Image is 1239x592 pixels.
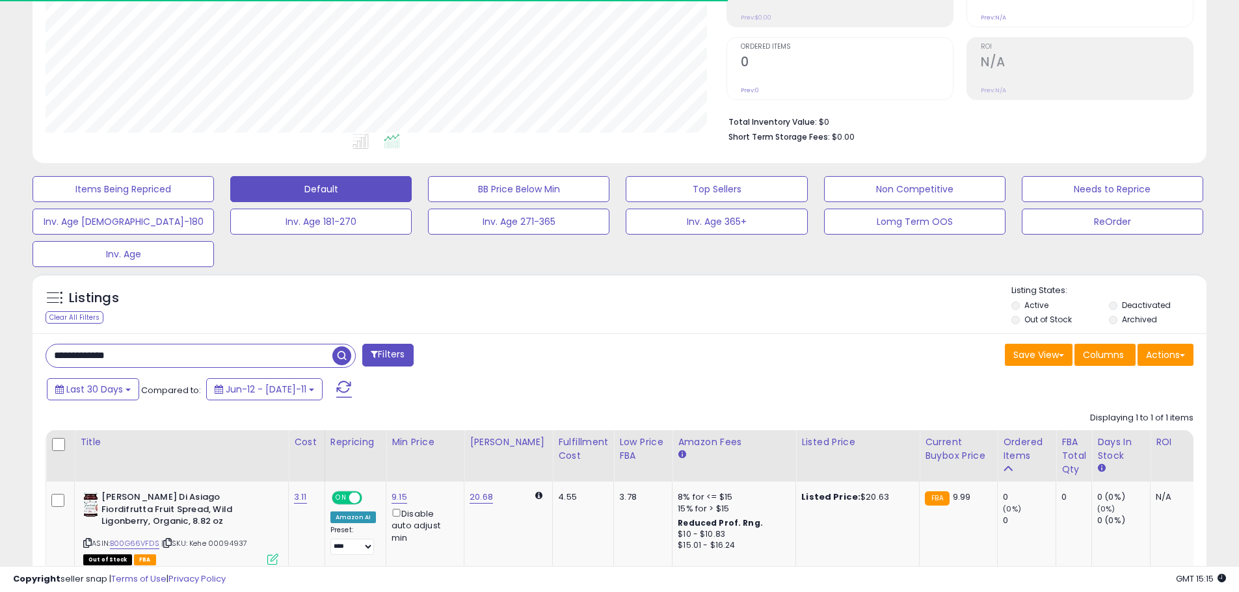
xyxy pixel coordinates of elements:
button: Jun-12 - [DATE]-11 [206,378,323,400]
button: BB Price Below Min [428,176,609,202]
a: 9.15 [392,491,407,504]
span: 2025-08-11 15:15 GMT [1176,573,1226,585]
button: Lomg Term OOS [824,209,1006,235]
h5: Listings [69,289,119,307]
span: Compared to: [141,384,201,396]
span: Jun-12 - [DATE]-11 [226,383,306,396]
span: Ordered Items [741,44,953,51]
button: Inv. Age 365+ [626,209,807,235]
div: $10 - $10.83 [678,529,786,540]
div: ASIN: [83,491,278,563]
li: $0 [728,113,1184,129]
a: B00G66VFDS [110,538,159,549]
div: 0 [1003,491,1056,503]
div: Current Buybox Price [925,435,992,463]
small: Prev: N/A [981,86,1006,94]
div: N/A [1156,491,1199,503]
small: (0%) [1097,504,1115,514]
small: Prev: N/A [981,14,1006,21]
div: Fulfillment Cost [558,435,608,463]
div: $15.01 - $16.24 [678,540,786,551]
button: Inv. Age [33,241,214,267]
span: $0.00 [832,131,855,143]
div: 0 (0%) [1097,491,1150,503]
div: Disable auto adjust min [392,506,454,544]
button: Filters [362,344,413,367]
div: 0 [1003,515,1056,526]
div: 3.78 [619,491,662,503]
div: Displaying 1 to 1 of 1 items [1090,412,1193,424]
div: Title [80,435,283,449]
span: ON [333,493,349,504]
div: ROI [1156,435,1203,449]
small: (0%) [1003,504,1021,514]
div: $20.63 [801,491,909,503]
div: 15% for > $15 [678,503,786,515]
a: 20.68 [470,491,493,504]
b: Short Term Storage Fees: [728,131,830,142]
div: Amazon Fees [678,435,790,449]
span: OFF [360,493,381,504]
small: Prev: $0.00 [741,14,771,21]
b: Reduced Prof. Rng. [678,517,763,528]
div: 8% for <= $15 [678,491,786,503]
button: Columns [1074,344,1136,366]
button: Inv. Age [DEMOGRAPHIC_DATA]-180 [33,209,214,235]
span: Last 30 Days [66,383,123,396]
div: Min Price [392,435,459,449]
small: FBA [925,491,949,506]
label: Out of Stock [1024,314,1072,325]
button: Non Competitive [824,176,1006,202]
div: Days In Stock [1097,435,1145,463]
div: seller snap | | [13,573,226,586]
label: Active [1024,300,1048,311]
button: Items Being Repriced [33,176,214,202]
a: Privacy Policy [168,573,226,585]
button: ReOrder [1022,209,1203,235]
span: FBA [134,554,156,565]
b: Total Inventory Value: [728,116,817,127]
button: Default [230,176,412,202]
button: Save View [1005,344,1072,366]
div: Ordered Items [1003,435,1050,463]
label: Archived [1122,314,1157,325]
label: Deactivated [1122,300,1171,311]
a: Terms of Use [111,573,167,585]
img: 41BZtG14yTL._SL40_.jpg [83,491,98,517]
button: Top Sellers [626,176,807,202]
button: Actions [1138,344,1193,366]
div: Clear All Filters [46,311,103,324]
div: 0 [1061,491,1082,503]
h2: 0 [741,55,953,72]
div: Amazon AI [330,511,376,523]
small: Days In Stock. [1097,463,1105,474]
button: Inv. Age 271-365 [428,209,609,235]
div: Repricing [330,435,380,449]
b: Listed Price: [801,491,860,503]
b: [PERSON_NAME] Di Asiago Fiordifrutta Fruit Spread, Wild Ligonberry, Organic, 8.82 oz [101,491,260,531]
small: Amazon Fees. [678,449,686,461]
div: Cost [294,435,319,449]
small: Prev: 0 [741,86,759,94]
span: | SKU: Kehe 00094937 [161,538,247,548]
div: 0 (0%) [1097,515,1150,526]
div: Low Price FBA [619,435,667,463]
p: Listing States: [1011,285,1206,297]
strong: Copyright [13,573,60,585]
span: Columns [1083,348,1124,361]
span: All listings that are currently out of stock and unavailable for purchase on Amazon [83,554,132,565]
div: 4.55 [558,491,604,503]
button: Needs to Reprice [1022,176,1203,202]
div: Listed Price [801,435,914,449]
div: Preset: [330,526,376,555]
div: [PERSON_NAME] [470,435,547,449]
div: FBA Total Qty [1061,435,1086,476]
button: Inv. Age 181-270 [230,209,412,235]
span: ROI [981,44,1193,51]
button: Last 30 Days [47,378,139,400]
span: 9.99 [953,491,971,503]
a: 3.11 [294,491,307,504]
h2: N/A [981,55,1193,72]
